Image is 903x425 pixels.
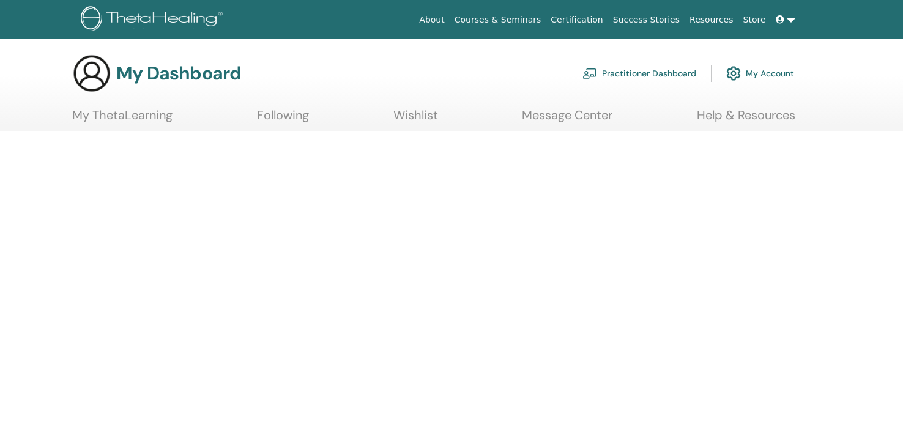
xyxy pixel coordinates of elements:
[697,108,795,131] a: Help & Resources
[72,54,111,93] img: generic-user-icon.jpg
[72,108,173,131] a: My ThetaLearning
[257,108,309,131] a: Following
[81,6,227,34] img: logo.png
[450,9,546,31] a: Courses & Seminars
[582,68,597,79] img: chalkboard-teacher.svg
[738,9,771,31] a: Store
[414,9,449,31] a: About
[582,60,696,87] a: Practitioner Dashboard
[726,63,741,84] img: cog.svg
[522,108,612,131] a: Message Center
[726,60,794,87] a: My Account
[685,9,738,31] a: Resources
[393,108,438,131] a: Wishlist
[608,9,685,31] a: Success Stories
[116,62,241,84] h3: My Dashboard
[546,9,608,31] a: Certification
